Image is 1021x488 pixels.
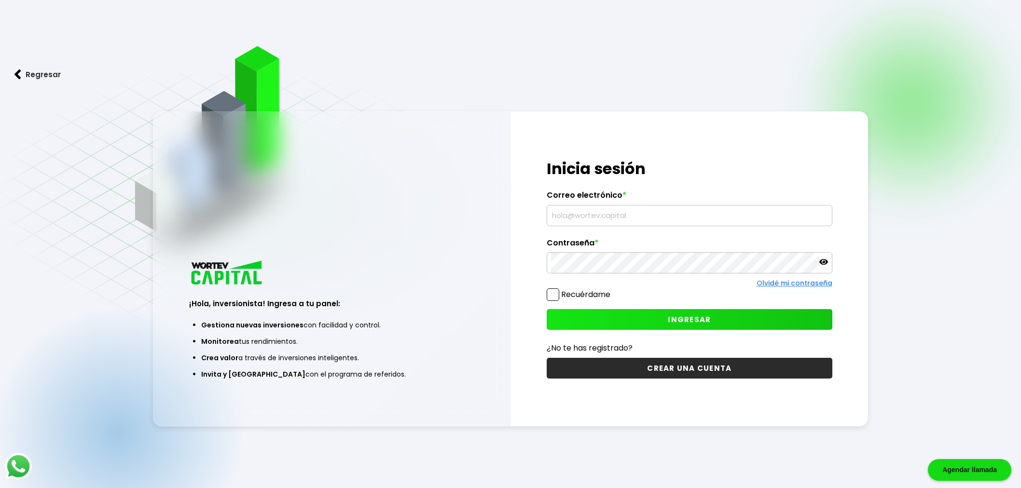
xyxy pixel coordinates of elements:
img: logos_whatsapp-icon.242b2217.svg [5,453,32,480]
a: ¿No te has registrado?CREAR UNA CUENTA [547,342,832,379]
button: CREAR UNA CUENTA [547,358,832,379]
li: con el programa de referidos. [201,366,463,382]
label: Correo electrónico [547,190,832,205]
input: hola@wortev.capital [551,205,828,226]
span: INGRESAR [668,314,711,325]
h3: ¡Hola, inversionista! Ingresa a tu panel: [189,298,475,309]
button: INGRESAR [547,309,832,330]
li: tus rendimientos. [201,333,463,350]
p: ¿No te has registrado? [547,342,832,354]
img: logo_wortev_capital [189,259,265,288]
img: flecha izquierda [14,69,21,80]
span: Invita y [GEOGRAPHIC_DATA] [201,369,305,379]
a: Olvidé mi contraseña [757,278,832,288]
span: Crea valor [201,353,238,363]
span: Gestiona nuevas inversiones [201,320,304,330]
li: a través de inversiones inteligentes. [201,350,463,366]
label: Recuérdame [561,289,610,300]
div: Agendar llamada [928,459,1011,481]
span: Monitorea [201,337,239,346]
label: Contraseña [547,238,832,253]
li: con facilidad y control. [201,317,463,333]
h1: Inicia sesión [547,157,832,180]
